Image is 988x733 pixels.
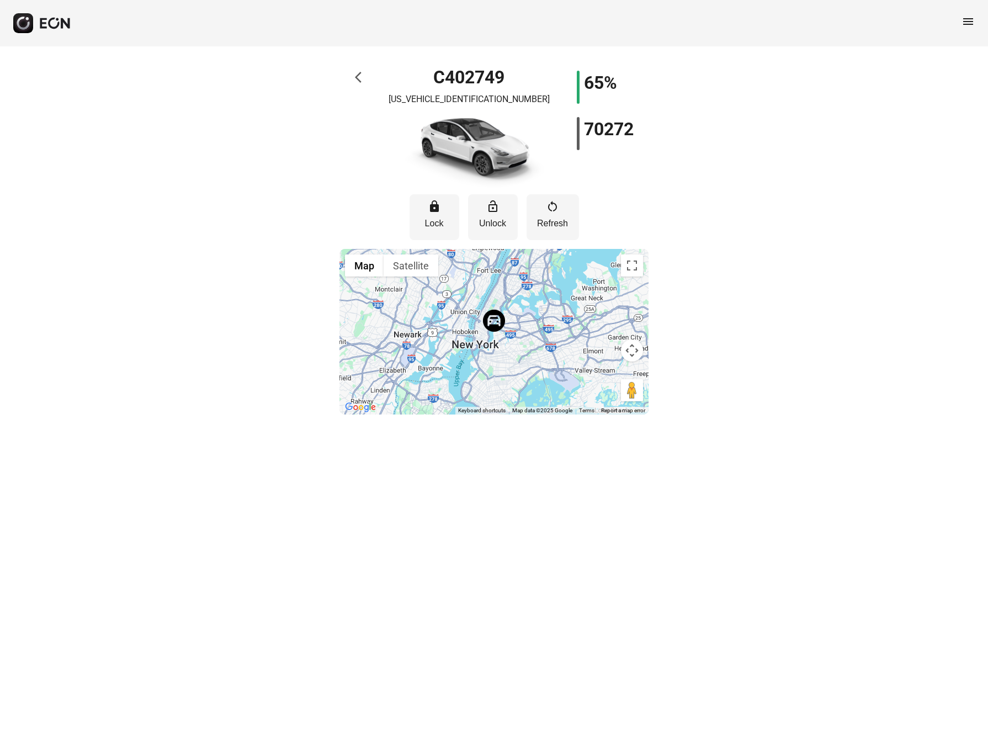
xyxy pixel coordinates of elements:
[579,407,594,413] a: Terms (opens in new tab)
[621,339,643,362] button: Map camera controls
[392,110,546,188] img: car
[474,217,512,230] p: Unlock
[428,200,441,213] span: lock
[389,93,550,106] p: [US_VEHICLE_IDENTIFICATION_NUMBER]
[410,194,459,240] button: Lock
[546,200,559,213] span: restart_alt
[345,254,384,277] button: Show street map
[512,407,572,413] span: Map data ©2025 Google
[532,217,573,230] p: Refresh
[355,71,368,84] span: arrow_back_ios
[584,123,634,136] h1: 70272
[486,200,500,213] span: lock_open
[527,194,579,240] button: Refresh
[433,71,504,84] h1: C402749
[621,254,643,277] button: Toggle fullscreen view
[384,254,438,277] button: Show satellite imagery
[415,217,454,230] p: Lock
[468,194,518,240] button: Unlock
[342,400,379,415] img: Google
[601,407,645,413] a: Report a map error
[621,379,643,401] button: Drag Pegman onto the map to open Street View
[584,76,617,89] h1: 65%
[342,400,379,415] a: Open this area in Google Maps (opens a new window)
[962,15,975,28] span: menu
[458,407,506,415] button: Keyboard shortcuts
